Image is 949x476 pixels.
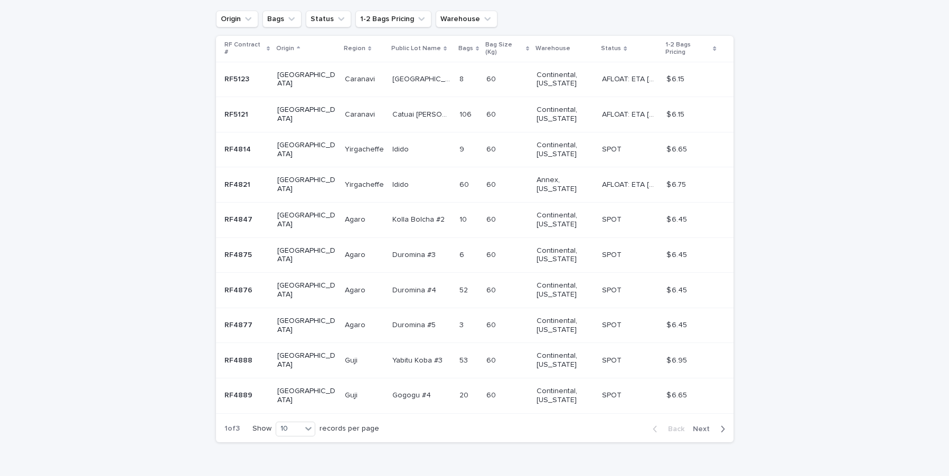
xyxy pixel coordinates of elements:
p: 60 [486,178,498,189]
p: Caranavi [345,73,377,84]
p: SPOT [602,354,624,365]
p: SPOT [602,319,624,330]
tr: RF5123RF5123 [GEOGRAPHIC_DATA]CaranaviCaranavi [GEOGRAPHIC_DATA][GEOGRAPHIC_DATA] 88 6060 Contine... [216,62,734,97]
p: 53 [459,354,470,365]
p: RF5123 [224,73,251,84]
p: RF5121 [224,108,250,119]
p: Idido [392,178,411,189]
p: Status [601,43,621,54]
p: $ 6.15 [666,108,687,119]
p: Guji [345,354,360,365]
p: 60 [486,73,498,84]
p: 60 [486,284,498,295]
p: SPOT [602,249,624,260]
p: Agaro [345,319,368,330]
p: SPOT [602,389,624,400]
p: 8 [459,73,466,84]
tr: RF4821RF4821 [GEOGRAPHIC_DATA]YirgacheffeYirgacheffe IdidoIdido 6060 6060 Annex, [US_STATE] AFLOA... [216,167,734,203]
p: $ 6.45 [666,319,689,330]
p: 1 of 3 [216,416,248,442]
p: SPOT [602,213,624,224]
p: RF Contract # [224,39,265,59]
p: $ 6.45 [666,213,689,224]
p: Catuai [PERSON_NAME] [392,108,453,119]
p: RF4876 [224,284,255,295]
p: 6 [459,249,466,260]
p: 20 [459,389,471,400]
p: RF4847 [224,213,255,224]
p: $ 6.45 [666,249,689,260]
p: SPOT [602,143,624,154]
p: 60 [486,108,498,119]
p: Yirgacheffe [345,178,386,189]
p: SPOT [602,284,624,295]
p: [GEOGRAPHIC_DATA] [277,387,336,405]
p: Yabitu Koba #3 [392,354,445,365]
button: Origin [216,11,258,27]
p: RF4888 [224,354,255,365]
p: AFLOAT: ETA 09-28-2025 [602,178,660,189]
p: 1-2 Bags Pricing [665,39,710,59]
p: Origin [276,43,294,54]
p: 60 [486,249,498,260]
p: RF4889 [224,389,255,400]
p: [GEOGRAPHIC_DATA] [277,317,336,335]
p: records per page [320,424,379,433]
button: 1-2 Bags Pricing [355,11,431,27]
p: RF4821 [224,178,252,189]
tr: RF4814RF4814 [GEOGRAPHIC_DATA]YirgacheffeYirgacheffe IdidoIdido 99 6060 Continental, [US_STATE] S... [216,132,734,167]
p: Yirgacheffe [345,143,386,154]
span: Back [662,425,684,433]
p: $ 6.15 [666,73,687,84]
p: [GEOGRAPHIC_DATA] [277,281,336,299]
p: RF4877 [224,319,255,330]
tr: RF4876RF4876 [GEOGRAPHIC_DATA]AgaroAgaro Duromina #4Duromina #4 5252 6060 Continental, [US_STATE]... [216,273,734,308]
p: Guji [345,389,360,400]
p: 106 [459,108,474,119]
p: Gogogu #4 [392,389,433,400]
p: 60 [486,213,498,224]
p: Show [252,424,271,433]
p: AFLOAT: ETA 10-15-2025 [602,73,660,84]
p: Duromina #4 [392,284,438,295]
p: 60 [459,178,471,189]
p: RF4814 [224,143,253,154]
p: [GEOGRAPHIC_DATA] [392,73,453,84]
p: Bag Size (Kg) [485,39,523,59]
p: 60 [486,143,498,154]
p: Idido [392,143,411,154]
p: RF4875 [224,249,254,260]
p: 3 [459,319,466,330]
p: [GEOGRAPHIC_DATA] [277,141,336,159]
p: Region [344,43,365,54]
p: 9 [459,143,466,154]
tr: RF4877RF4877 [GEOGRAPHIC_DATA]AgaroAgaro Duromina #5Duromina #5 33 6060 Continental, [US_STATE] S... [216,308,734,343]
p: Duromina #3 [392,249,438,260]
p: Warehouse [535,43,570,54]
button: Bags [262,11,302,27]
p: $ 6.45 [666,284,689,295]
tr: RF4847RF4847 [GEOGRAPHIC_DATA]AgaroAgaro Kolla Bolcha #2Kolla Bolcha #2 1010 6060 Continental, [U... [216,202,734,237]
p: 60 [486,319,498,330]
button: Warehouse [436,11,497,27]
p: $ 6.75 [666,178,688,189]
p: [GEOGRAPHIC_DATA] [277,106,336,123]
p: Agaro [345,284,368,295]
p: Bags [458,43,473,54]
p: $ 6.65 [666,389,689,400]
p: [GEOGRAPHIC_DATA] [277,71,336,89]
tr: RF4889RF4889 [GEOGRAPHIC_DATA]GujiGuji Gogogu #4Gogogu #4 2020 6060 Continental, [US_STATE] SPOTS... [216,378,734,413]
p: 52 [459,284,470,295]
p: AFLOAT: ETA 10-15-2025 [602,108,660,119]
p: [GEOGRAPHIC_DATA] [277,351,336,369]
button: Status [306,11,351,27]
p: 60 [486,389,498,400]
tr: RF5121RF5121 [GEOGRAPHIC_DATA]CaranaviCaranavi Catuai [PERSON_NAME]Catuai [PERSON_NAME] 106106 60... [216,97,734,132]
button: Back [644,424,689,434]
span: Next [693,425,716,433]
p: Public Lot Name [391,43,441,54]
p: Caranavi [345,108,377,119]
button: Next [689,424,734,434]
p: $ 6.65 [666,143,689,154]
div: 10 [276,423,302,434]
